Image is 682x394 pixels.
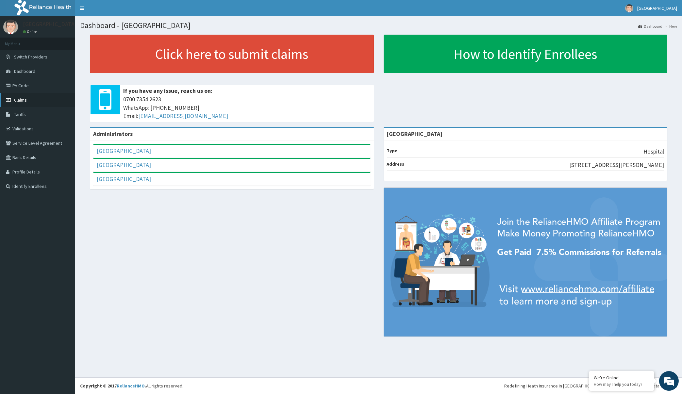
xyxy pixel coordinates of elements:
[34,37,110,45] div: Chat with us now
[594,382,649,387] p: How may I help you today?
[14,97,27,103] span: Claims
[97,147,151,155] a: [GEOGRAPHIC_DATA]
[3,20,18,34] img: User Image
[75,377,682,394] footer: All rights reserved.
[12,33,26,49] img: d_794563401_company_1708531726252_794563401
[23,29,39,34] a: Online
[90,35,374,73] a: Click here to submit claims
[123,87,212,94] b: If you have any issue, reach us on:
[14,54,47,60] span: Switch Providers
[23,21,77,27] p: [GEOGRAPHIC_DATA]
[384,188,668,337] img: provider-team-banner.png
[97,175,151,183] a: [GEOGRAPHIC_DATA]
[638,24,662,29] a: Dashboard
[384,35,668,73] a: How to Identify Enrollees
[107,3,123,19] div: Minimize live chat window
[569,161,664,169] p: [STREET_ADDRESS][PERSON_NAME]
[3,178,125,201] textarea: Type your message and hit 'Enter'
[138,112,228,120] a: [EMAIL_ADDRESS][DOMAIN_NAME]
[504,383,677,389] div: Redefining Heath Insurance in [GEOGRAPHIC_DATA] using Telemedicine and Data Science!
[97,161,151,169] a: [GEOGRAPHIC_DATA]
[387,148,398,154] b: Type
[637,5,677,11] span: [GEOGRAPHIC_DATA]
[123,95,371,120] span: 0700 7354 2623 WhatsApp: [PHONE_NUMBER] Email:
[117,383,145,389] a: RelianceHMO
[80,383,146,389] strong: Copyright © 2017 .
[387,161,405,167] b: Address
[14,68,35,74] span: Dashboard
[80,21,677,30] h1: Dashboard - [GEOGRAPHIC_DATA]
[594,375,649,381] div: We're Online!
[14,111,26,117] span: Tariffs
[93,130,133,138] b: Administrators
[643,147,664,156] p: Hospital
[38,82,90,148] span: We're online!
[663,24,677,29] li: Here
[387,130,443,138] strong: [GEOGRAPHIC_DATA]
[625,4,633,12] img: User Image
